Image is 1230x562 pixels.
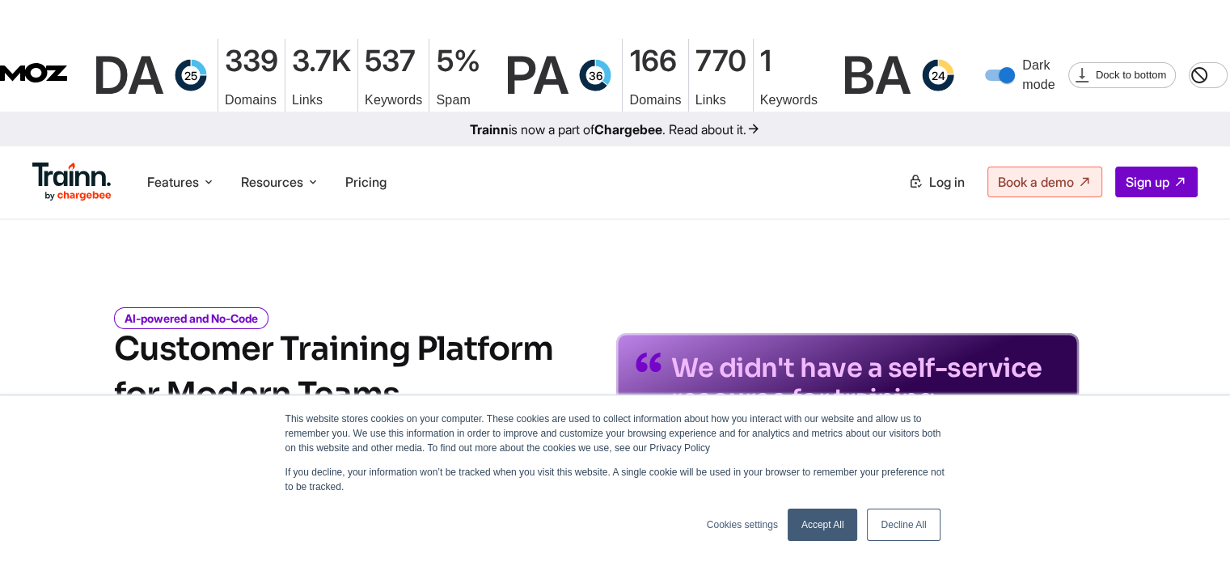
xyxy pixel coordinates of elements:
[998,174,1074,190] span: Book a demo
[867,509,940,541] a: Decline All
[470,121,509,137] b: Trainn
[1189,62,1228,88] div: Hide MozBar on this domain
[93,39,164,112] h1: DA
[285,465,945,494] p: If you decline, your information won’t be tracked when you visit this website. A single cookie wi...
[436,43,480,78] span: 5%
[292,91,351,110] p: Links
[93,39,211,112] div: Predicts a root domain's ranking potential relative to the domains in our index.
[695,40,746,81] h2: Number of unique pages linking to a target. Two or more links from the same page on a website are...
[225,40,278,81] h2: Number of unique external linking domains. Two or more links from the same website are counted as...
[842,39,958,112] div: Brand Authority™ is a score (1-100) developed by Moz that measures the total strength of a brand.
[292,43,351,78] span: 3.7K
[1126,174,1169,190] span: Sign up
[695,43,746,78] span: 770
[365,43,416,78] span: 537
[1068,62,1176,88] div: Dock to bottom
[594,121,662,137] b: Chargebee
[504,39,569,112] h1: PA
[114,307,268,329] i: AI-powered and No-Code
[1115,167,1198,197] a: Sign up
[760,40,818,81] h2: Number of keywords for which this site ranks within the top 50 positions on Google US.
[1022,56,1055,95] span: Dark mode
[760,43,771,78] span: 1
[225,43,278,78] span: 339
[898,167,974,196] a: Log in
[285,412,945,455] p: This website stores cookies on your computer. These cookies are used to collect information about...
[760,91,818,110] p: Keywords
[1087,68,1175,82] span: Dock to bottom
[345,174,387,190] a: Pricing
[707,518,778,532] a: Cookies settings
[629,40,681,81] h2: Number of unique external linking domains. Two or more links from the same website are counted as...
[292,40,351,81] h2: Number of unique pages linking to a target. Two or more links from the same page on a website are...
[436,40,480,81] h2: Represents the percentage of sites with similar features we've found to be penalized or banned by...
[147,173,199,191] span: Features
[987,167,1102,197] a: Book a demo
[365,91,422,110] p: Keywords
[32,163,112,201] img: Trainn Logo
[842,39,911,112] h1: BA
[671,353,1059,506] p: We didn't have a self-service resource for training customers. Now we have Buildops learning cent...
[1190,65,1209,85] svg: Hide MozBar on this domain
[629,91,681,110] p: Domains
[788,509,858,541] a: Accept All
[636,353,661,372] img: quotes-purple.41a7099.svg
[436,91,480,110] p: Spam
[225,91,278,110] p: Domains
[589,68,602,82] text: 36
[241,173,303,191] span: Resources
[932,68,945,82] text: 24
[629,43,676,78] span: 166
[114,327,553,417] h1: Customer Training Platform for Modern Teams
[184,68,197,82] text: 25
[504,39,615,112] div: Predicts a page's ranking potential in search engines based on an algorithm of link metrics.
[365,40,422,81] h2: Number of keywords for which this site ranks within the top 50 positions on Google US.
[929,174,965,190] span: Log in
[695,91,746,110] p: Links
